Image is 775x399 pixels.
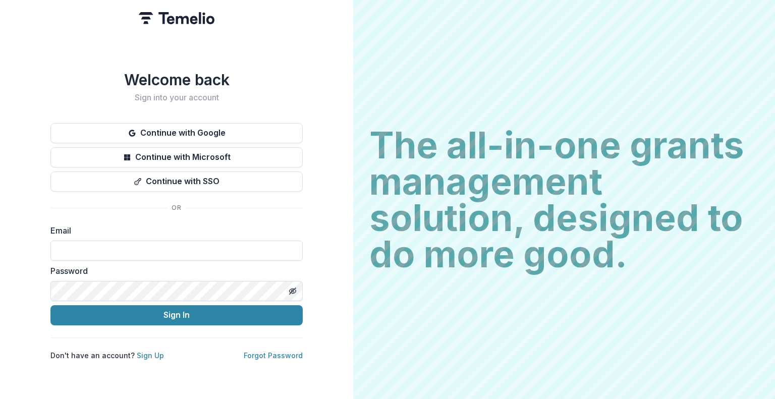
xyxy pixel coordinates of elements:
h1: Welcome back [50,71,303,89]
button: Continue with SSO [50,172,303,192]
button: Toggle password visibility [285,283,301,299]
button: Continue with Microsoft [50,147,303,167]
a: Sign Up [137,351,164,360]
button: Continue with Google [50,123,303,143]
label: Email [50,224,297,237]
h2: Sign into your account [50,93,303,102]
button: Sign In [50,305,303,325]
p: Don't have an account? [50,350,164,361]
label: Password [50,265,297,277]
a: Forgot Password [244,351,303,360]
img: Temelio [139,12,214,24]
